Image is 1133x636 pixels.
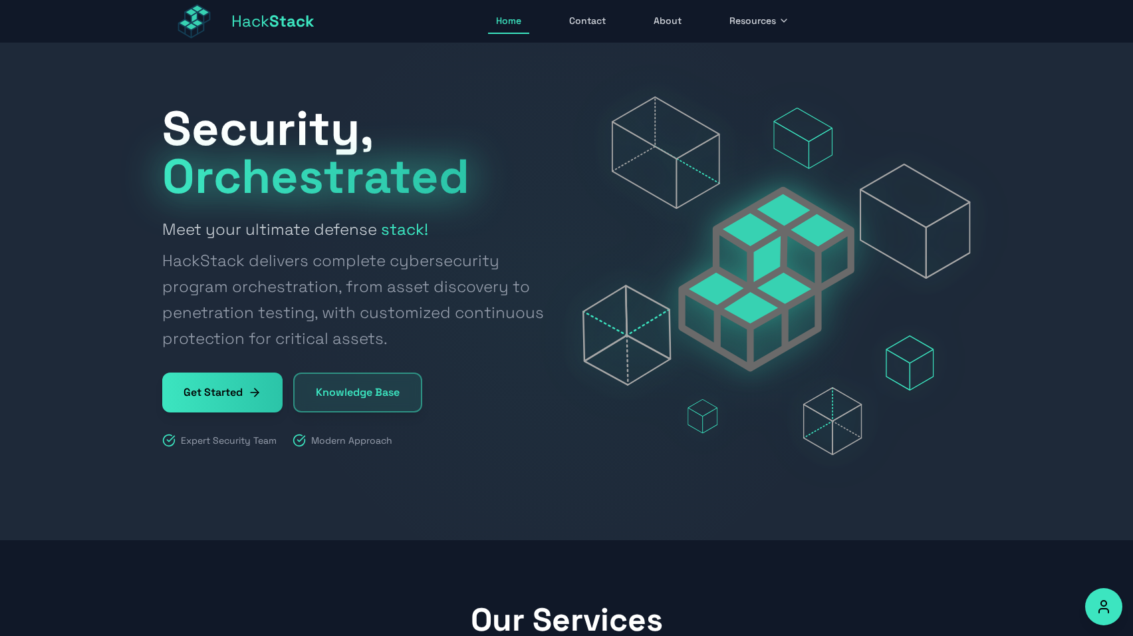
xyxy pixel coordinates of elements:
[231,11,315,32] span: Hack
[162,247,551,351] span: HackStack delivers complete cybersecurity program orchestration, from asset discovery to penetrat...
[1085,588,1122,625] button: Accessibility Options
[561,9,614,34] a: Contact
[721,9,797,34] button: Resources
[293,434,392,447] div: Modern Approach
[162,373,283,412] a: Get Started
[488,9,529,34] a: Home
[293,373,422,412] a: Knowledge Base
[381,219,428,239] strong: stack!
[162,216,551,351] h2: Meet your ultimate defense
[162,146,469,207] span: Orchestrated
[729,14,776,27] span: Resources
[162,604,971,636] h2: Our Services
[646,9,690,34] a: About
[269,11,315,31] span: Stack
[162,104,551,200] h1: Security,
[162,434,277,447] div: Expert Security Team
